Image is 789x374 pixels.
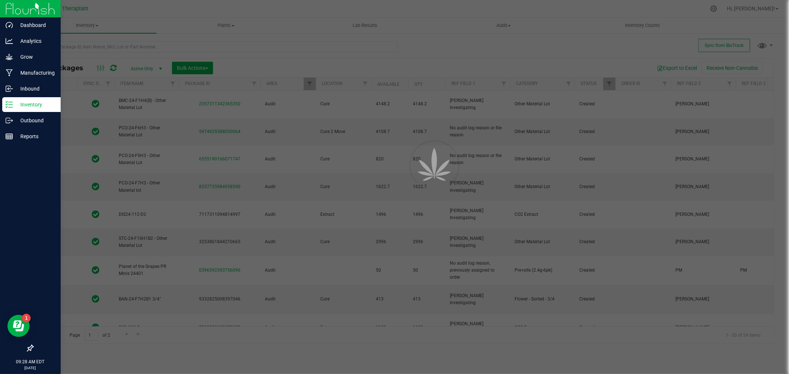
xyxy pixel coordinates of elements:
[3,358,57,365] p: 09:28 AM EDT
[6,37,13,45] inline-svg: Analytics
[13,116,57,125] p: Outbound
[13,68,57,77] p: Manufacturing
[7,315,30,337] iframe: Resource center
[13,100,57,109] p: Inventory
[6,117,13,124] inline-svg: Outbound
[13,84,57,93] p: Inbound
[13,37,57,45] p: Analytics
[22,314,31,323] iframe: Resource center unread badge
[13,132,57,141] p: Reports
[6,101,13,108] inline-svg: Inventory
[6,85,13,92] inline-svg: Inbound
[13,52,57,61] p: Grow
[6,53,13,61] inline-svg: Grow
[3,365,57,371] p: [DATE]
[6,69,13,76] inline-svg: Manufacturing
[6,133,13,140] inline-svg: Reports
[13,21,57,30] p: Dashboard
[6,21,13,29] inline-svg: Dashboard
